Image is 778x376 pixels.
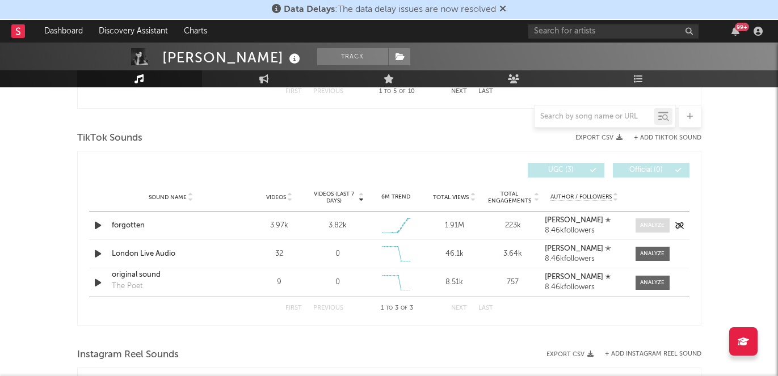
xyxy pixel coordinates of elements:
span: Total Engagements [486,191,532,204]
button: Export CSV [575,134,623,141]
div: 99 + [735,23,749,31]
div: 6M Trend [369,193,422,201]
div: + Add Instagram Reel Sound [594,351,701,357]
a: Dashboard [36,20,91,43]
div: The Poet [112,281,142,292]
div: 8.46k followers [545,255,624,263]
div: 46.1k [428,248,481,260]
span: UGC ( 3 ) [535,167,587,174]
button: Previous [313,305,343,311]
span: TikTok Sounds [77,132,142,145]
span: Instagram Reel Sounds [77,348,179,362]
span: Videos (last 7 days) [311,191,357,204]
span: of [399,89,406,94]
button: Previous [313,88,343,95]
span: Data Delays [284,5,335,14]
a: London Live Audio [112,248,230,260]
div: 8.51k [428,277,481,288]
button: Next [451,305,467,311]
span: Official ( 0 ) [620,167,672,174]
div: 3.97k [253,220,306,231]
div: [PERSON_NAME] [162,48,303,67]
span: Author / Followers [550,193,612,201]
button: + Add Instagram Reel Sound [605,351,701,357]
a: forgotten [112,220,230,231]
div: 8.46k followers [545,284,624,291]
a: Charts [176,20,215,43]
div: 1 5 10 [366,85,428,99]
span: of [401,306,407,311]
div: 223k [486,220,539,231]
div: 3.64k [486,248,539,260]
button: Next [451,88,467,95]
button: Track [317,48,388,65]
a: [PERSON_NAME] ✭ [545,273,624,281]
div: 9 [253,277,306,288]
input: Search for artists [528,24,699,39]
strong: [PERSON_NAME] ✭ [545,273,611,281]
button: 99+ [731,27,739,36]
strong: [PERSON_NAME] ✭ [545,217,611,224]
button: + Add TikTok Sound [623,135,701,141]
input: Search by song name or URL [535,112,654,121]
span: Sound Name [149,194,187,201]
button: Export CSV [546,351,594,358]
strong: [PERSON_NAME] ✭ [545,245,611,252]
button: First [285,88,302,95]
a: original sound [112,269,230,281]
button: Last [478,305,493,311]
a: Discovery Assistant [91,20,176,43]
button: UGC(3) [528,163,604,178]
button: Last [478,88,493,95]
span: to [386,306,393,311]
div: 1 3 3 [366,302,428,315]
span: : The data delay issues are now resolved [284,5,496,14]
span: Videos [266,194,286,201]
div: 3.82k [329,220,347,231]
div: 0 [335,248,340,260]
div: 1.91M [428,220,481,231]
span: Total Views [433,194,469,201]
a: [PERSON_NAME] ✭ [545,245,624,253]
div: 757 [486,277,539,288]
div: 8.46k followers [545,227,624,235]
div: 0 [335,277,340,288]
span: Dismiss [499,5,506,14]
button: Official(0) [613,163,689,178]
button: First [285,305,302,311]
div: 32 [253,248,306,260]
span: to [384,89,391,94]
button: + Add TikTok Sound [634,135,701,141]
a: [PERSON_NAME] ✭ [545,217,624,225]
